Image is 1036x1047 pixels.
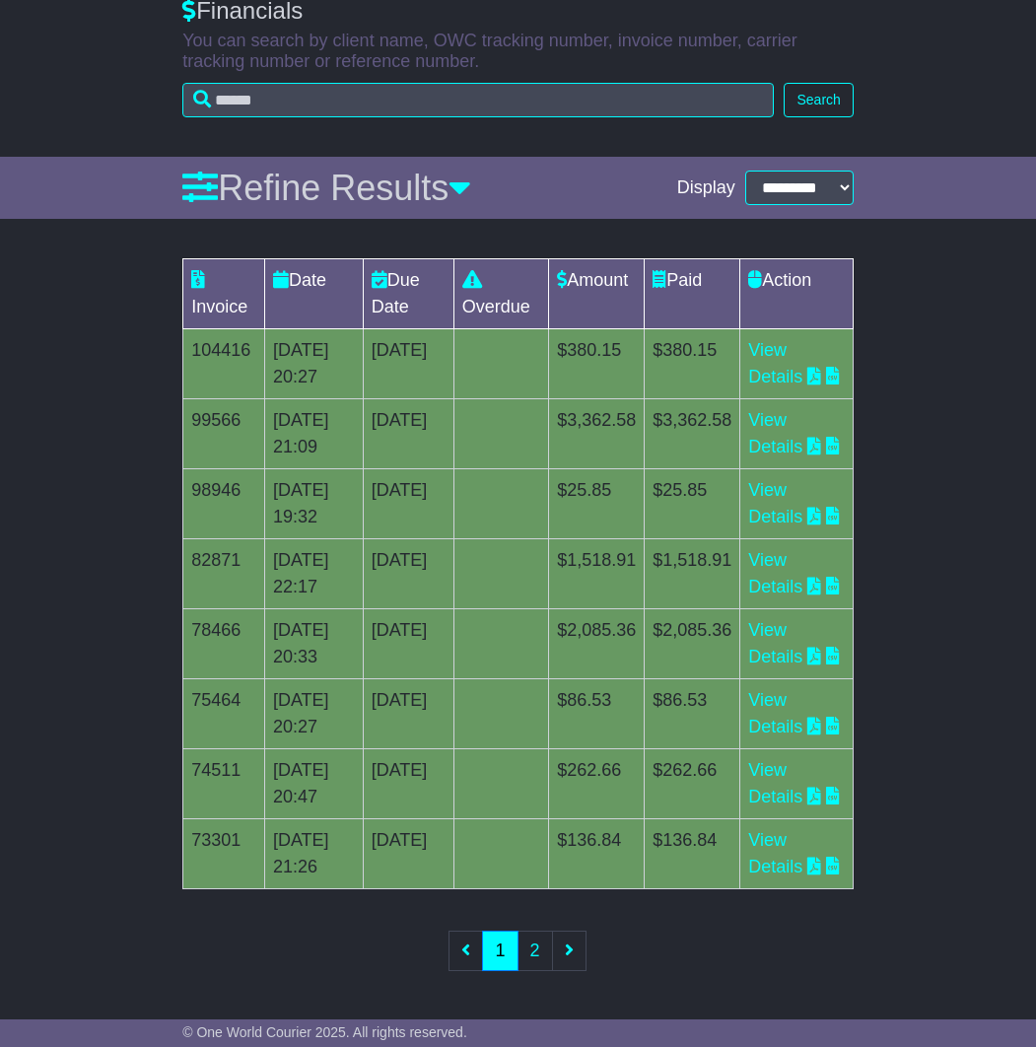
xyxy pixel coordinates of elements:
[549,329,645,399] td: $380.15
[549,399,645,469] td: $3,362.58
[182,31,854,73] p: You can search by client name, OWC tracking number, invoice number, carrier tracking number or re...
[363,329,453,399] td: [DATE]
[549,259,645,329] td: Amount
[264,609,363,679] td: [DATE] 20:33
[645,539,740,609] td: $1,518.91
[549,539,645,609] td: $1,518.91
[183,469,265,539] td: 98946
[645,469,740,539] td: $25.85
[264,329,363,399] td: [DATE] 20:27
[363,679,453,749] td: [DATE]
[645,679,740,749] td: $86.53
[748,690,802,736] a: View Details
[645,259,740,329] td: Paid
[264,749,363,819] td: [DATE] 20:47
[549,609,645,679] td: $2,085.36
[645,609,740,679] td: $2,085.36
[264,539,363,609] td: [DATE] 22:17
[748,760,802,806] a: View Details
[748,620,802,666] a: View Details
[677,177,735,199] span: Display
[183,259,265,329] td: Invoice
[264,399,363,469] td: [DATE] 21:09
[453,259,548,329] td: Overdue
[183,819,265,889] td: 73301
[748,340,802,386] a: View Details
[363,469,453,539] td: [DATE]
[182,168,471,208] a: Refine Results
[645,399,740,469] td: $3,362.58
[748,550,802,596] a: View Details
[518,931,553,971] a: 2
[549,469,645,539] td: $25.85
[549,749,645,819] td: $262.66
[264,469,363,539] td: [DATE] 19:32
[645,749,740,819] td: $262.66
[183,749,265,819] td: 74511
[482,931,518,971] a: 1
[264,259,363,329] td: Date
[748,830,802,876] a: View Details
[363,539,453,609] td: [DATE]
[363,399,453,469] td: [DATE]
[183,539,265,609] td: 82871
[748,480,802,526] a: View Details
[182,1024,467,1040] span: © One World Courier 2025. All rights reserved.
[183,679,265,749] td: 75464
[183,609,265,679] td: 78466
[645,819,740,889] td: $136.84
[183,329,265,399] td: 104416
[363,609,453,679] td: [DATE]
[645,329,740,399] td: $380.15
[363,819,453,889] td: [DATE]
[784,83,853,117] button: Search
[549,819,645,889] td: $136.84
[264,819,363,889] td: [DATE] 21:26
[264,679,363,749] td: [DATE] 20:27
[363,259,453,329] td: Due Date
[363,749,453,819] td: [DATE]
[549,679,645,749] td: $86.53
[748,410,802,456] a: View Details
[740,259,854,329] td: Action
[183,399,265,469] td: 99566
